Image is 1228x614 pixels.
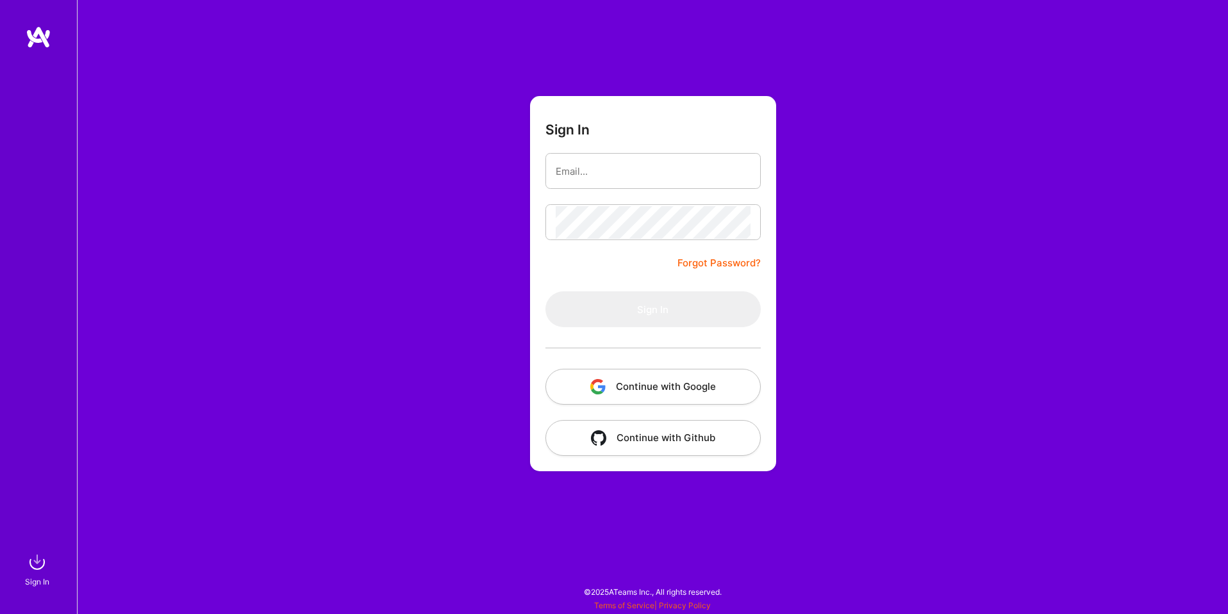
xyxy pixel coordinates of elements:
[556,155,751,188] input: Email...
[24,549,50,575] img: sign in
[545,122,590,138] h3: Sign In
[77,576,1228,608] div: © 2025 ATeams Inc., All rights reserved.
[545,291,761,327] button: Sign In
[659,601,711,610] a: Privacy Policy
[25,575,49,588] div: Sign In
[677,255,761,271] a: Forgot Password?
[591,430,606,446] img: icon
[594,601,654,610] a: Terms of Service
[590,379,606,394] img: icon
[545,420,761,456] button: Continue with Github
[545,369,761,405] button: Continue with Google
[26,26,51,49] img: logo
[594,601,711,610] span: |
[27,549,50,588] a: sign inSign In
